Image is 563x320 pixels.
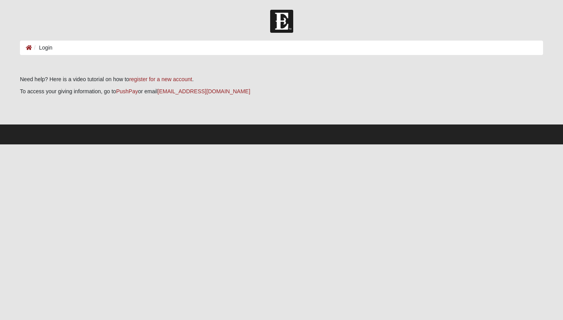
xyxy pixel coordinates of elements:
[32,44,52,52] li: Login
[129,76,192,82] a: register for a new account
[116,88,138,94] a: PushPay
[270,10,293,33] img: Church of Eleven22 Logo
[158,88,250,94] a: [EMAIL_ADDRESS][DOMAIN_NAME]
[20,75,543,84] p: Need help? Here is a video tutorial on how to .
[20,87,543,96] p: To access your giving information, go to or email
